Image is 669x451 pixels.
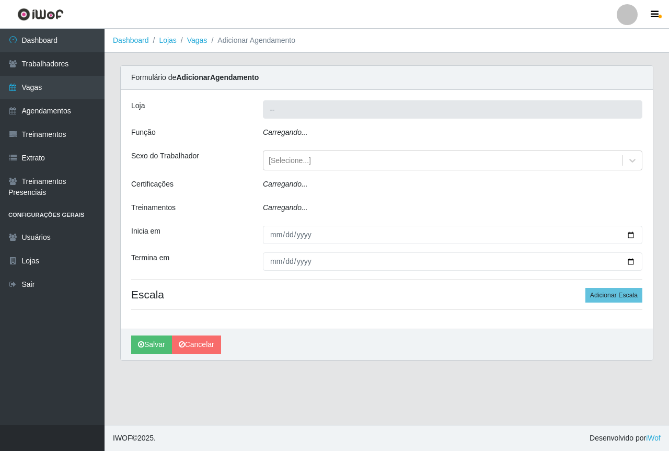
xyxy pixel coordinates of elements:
[263,203,308,212] i: Carregando...
[172,336,221,354] a: Cancelar
[131,202,176,213] label: Treinamentos
[113,433,156,444] span: © 2025 .
[159,36,176,44] a: Lojas
[131,252,169,263] label: Termina em
[263,252,642,271] input: 00/00/0000
[131,100,145,111] label: Loja
[263,226,642,244] input: 00/00/0000
[17,8,64,21] img: CoreUI Logo
[187,36,207,44] a: Vagas
[176,73,259,82] strong: Adicionar Agendamento
[131,336,172,354] button: Salvar
[207,35,295,46] li: Adicionar Agendamento
[263,128,308,136] i: Carregando...
[113,434,132,442] span: IWOF
[131,226,160,237] label: Inicia em
[585,288,642,303] button: Adicionar Escala
[269,155,311,166] div: [Selecione...]
[105,29,669,53] nav: breadcrumb
[131,288,642,301] h4: Escala
[131,151,199,161] label: Sexo do Trabalhador
[113,36,149,44] a: Dashboard
[131,127,156,138] label: Função
[131,179,174,190] label: Certificações
[263,180,308,188] i: Carregando...
[121,66,653,90] div: Formulário de
[590,433,661,444] span: Desenvolvido por
[646,434,661,442] a: iWof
